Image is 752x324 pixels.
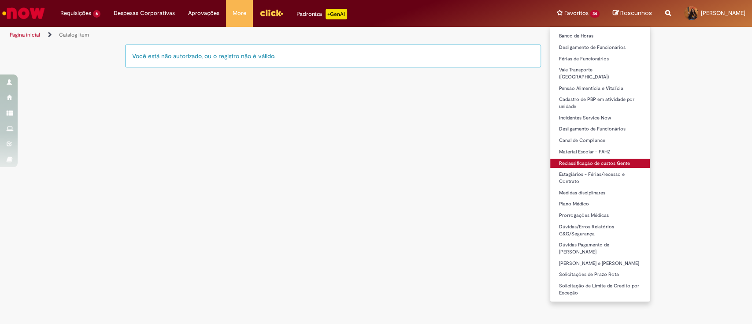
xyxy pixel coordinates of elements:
a: [PERSON_NAME] e [PERSON_NAME] [550,259,650,268]
a: Dúvidas Pagamento de [PERSON_NAME] [550,240,650,257]
span: 6 [93,10,100,18]
a: Solicitações de Prazo Rota [550,270,650,279]
div: Você está não autorizado, ou o registro não é válido. [125,45,541,67]
a: Material Escolar - FAHZ [550,147,650,157]
a: Desligamento de Funcionários [550,124,650,134]
ul: Trilhas de página [7,27,495,43]
a: Pensão Alimentícia e Vitalícia [550,84,650,93]
a: Catalog Item [59,31,89,38]
a: Canal de Compliance [550,136,650,145]
a: Medidas disciplinares [550,188,650,198]
span: More [233,9,246,18]
a: Banco de Horas [550,31,650,41]
a: Reclassificação de custos Gente [550,159,650,168]
a: Cadastro de PBP em atividade por unidade [550,95,650,111]
div: Padroniza [296,9,347,19]
a: Vale Transporte ([GEOGRAPHIC_DATA]) [550,65,650,82]
span: Rascunhos [620,9,652,17]
p: +GenAi [326,9,347,19]
a: Dúvidas/Erros Relatórios G&G/Segurança [550,222,650,238]
img: ServiceNow [1,4,46,22]
a: Incidentes Service Now [550,113,650,123]
a: Estagiários - Férias/recesso e Contrato [550,170,650,186]
a: Desligamento de Funcionários [550,43,650,52]
span: Favoritos [564,9,588,18]
a: Página inicial [10,31,40,38]
span: [PERSON_NAME] [701,9,745,17]
span: Despesas Corporativas [114,9,175,18]
a: SDCA [550,299,650,309]
a: Solicitação de Limite de Credito por Exceção [550,281,650,298]
a: Rascunhos [613,9,652,18]
span: 34 [590,10,600,18]
a: Plano Médico [550,199,650,209]
ul: Favoritos [550,26,650,302]
span: Requisições [60,9,91,18]
a: Prorrogações Médicas [550,211,650,220]
img: click_logo_yellow_360x200.png [259,6,283,19]
span: Aprovações [188,9,219,18]
a: Férias de Funcionários [550,54,650,64]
